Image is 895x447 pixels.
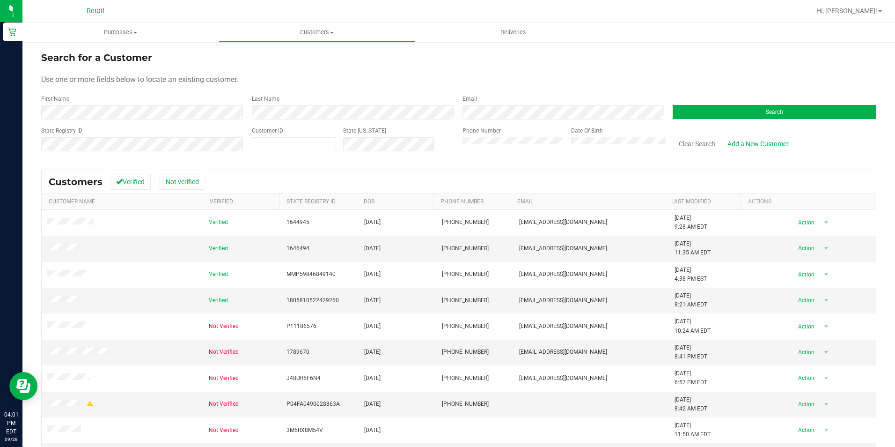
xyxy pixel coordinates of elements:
[790,424,821,437] span: Action
[519,244,607,253] span: [EMAIL_ADDRESS][DOMAIN_NAME]
[442,244,489,253] span: [PHONE_NUMBER]
[41,127,82,135] label: State Registry ID
[790,268,821,281] span: Action
[364,322,381,331] span: [DATE]
[519,348,607,357] span: [EMAIL_ADDRESS][DOMAIN_NAME]
[286,244,309,253] span: 1646494
[49,176,103,187] span: Customers
[286,198,336,205] a: State Registry Id
[821,294,832,307] span: select
[209,270,228,279] span: Verified
[821,320,832,333] span: select
[252,127,283,135] label: Customer ID
[209,322,239,331] span: Not Verified
[209,348,239,357] span: Not Verified
[675,395,707,413] span: [DATE] 8:42 AM EDT
[442,348,489,357] span: [PHONE_NUMBER]
[675,343,707,361] span: [DATE] 8:41 PM EDT
[675,369,707,387] span: [DATE] 6:57 PM EDT
[571,127,603,135] label: Date Of Birth
[364,244,381,253] span: [DATE]
[209,218,228,227] span: Verified
[675,214,707,231] span: [DATE] 9:28 AM EDT
[209,374,239,383] span: Not Verified
[519,296,607,305] span: [EMAIL_ADDRESS][DOMAIN_NAME]
[286,322,316,331] span: P11186576
[4,410,18,436] p: 04:01 PM EDT
[673,136,721,152] button: Clear Search
[821,424,832,437] span: select
[442,218,489,227] span: [PHONE_NUMBER]
[790,294,821,307] span: Action
[9,372,37,400] iframe: Resource center
[286,374,321,383] span: J48UR5F6N4
[519,374,607,383] span: [EMAIL_ADDRESS][DOMAIN_NAME]
[671,198,711,205] a: Last Modified
[519,218,607,227] span: [EMAIL_ADDRESS][DOMAIN_NAME]
[821,372,832,385] span: select
[790,320,821,333] span: Action
[519,322,607,331] span: [EMAIL_ADDRESS][DOMAIN_NAME]
[821,242,832,255] span: select
[286,270,336,279] span: MMP59846849140
[462,95,477,103] label: Email
[364,426,381,435] span: [DATE]
[675,266,707,283] span: [DATE] 4:38 PM EST
[160,174,205,190] button: Not verified
[675,317,711,335] span: [DATE] 10:24 AM EDT
[721,136,795,152] a: Add a New Customer
[488,28,539,37] span: Deliveries
[286,348,309,357] span: 1789670
[4,436,18,443] p: 09/28
[790,242,821,255] span: Action
[286,400,340,409] span: P04FA0490028863A
[41,95,69,103] label: First Name
[675,239,711,257] span: [DATE] 11:35 AM EDT
[462,127,501,135] label: Phone Number
[7,27,16,37] inline-svg: Retail
[364,374,381,383] span: [DATE]
[675,291,707,309] span: [DATE] 8:21 AM EDT
[790,398,821,411] span: Action
[790,216,821,229] span: Action
[790,372,821,385] span: Action
[209,426,239,435] span: Not Verified
[790,346,821,359] span: Action
[517,198,533,205] a: Email
[766,109,783,115] span: Search
[87,7,104,15] span: Retail
[86,400,94,409] div: Warning - Level 1
[41,75,238,84] span: Use one or more fields below to locate an existing customer.
[364,296,381,305] span: [DATE]
[219,28,414,37] span: Customers
[821,346,832,359] span: select
[519,270,607,279] span: [EMAIL_ADDRESS][DOMAIN_NAME]
[252,95,279,103] label: Last Name
[22,22,219,42] a: Purchases
[209,244,228,253] span: Verified
[821,268,832,281] span: select
[364,270,381,279] span: [DATE]
[675,421,711,439] span: [DATE] 11:50 AM EDT
[364,218,381,227] span: [DATE]
[415,22,611,42] a: Deliveries
[364,348,381,357] span: [DATE]
[816,7,877,15] span: Hi, [PERSON_NAME]!
[286,426,323,435] span: 3M5RX8M54V
[442,374,489,383] span: [PHONE_NUMBER]
[209,296,228,305] span: Verified
[41,52,152,63] span: Search for a Customer
[286,296,339,305] span: 1805810522429260
[209,400,239,409] span: Not Verified
[442,400,489,409] span: [PHONE_NUMBER]
[748,198,865,205] div: Actions
[821,398,832,411] span: select
[219,22,415,42] a: Customers
[440,198,484,205] a: Phone Number
[210,198,233,205] a: Verified
[364,400,381,409] span: [DATE]
[22,28,219,37] span: Purchases
[49,198,95,205] a: Customer Name
[442,322,489,331] span: [PHONE_NUMBER]
[110,174,151,190] button: Verified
